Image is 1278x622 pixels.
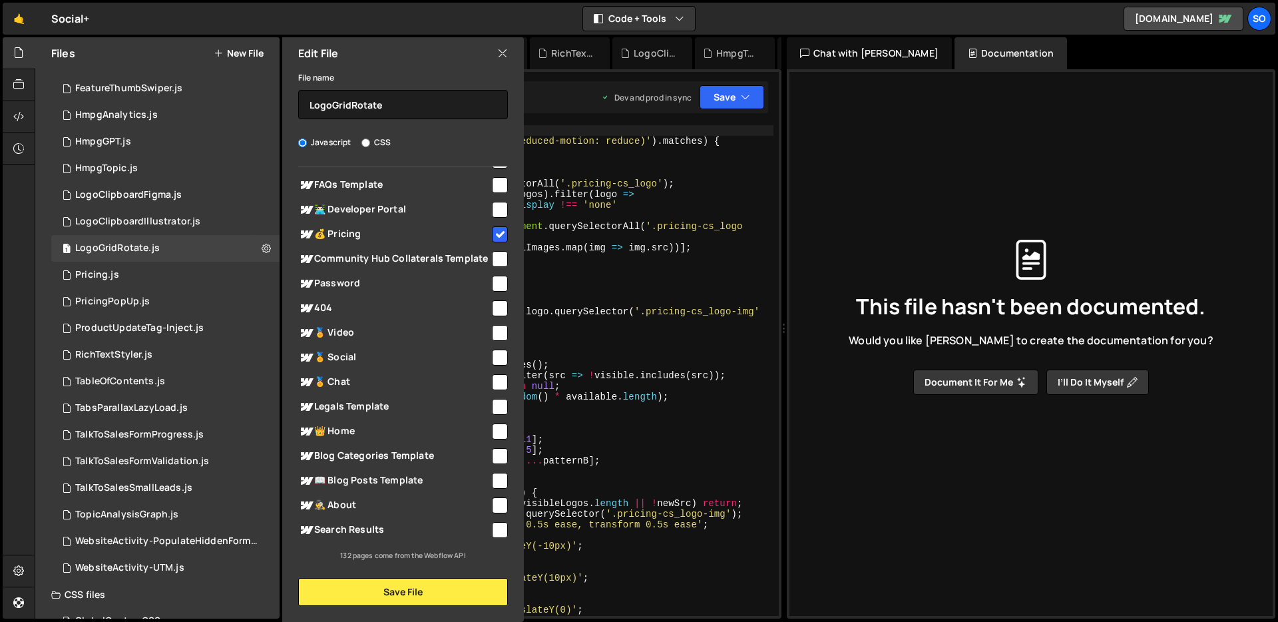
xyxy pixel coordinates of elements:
div: Dev and prod in sync [601,92,692,103]
div: RichTextStyler.js [75,349,152,361]
h2: Files [51,46,75,61]
span: Would you like [PERSON_NAME] to create the documentation for you? [849,333,1213,348]
span: Password [298,276,490,292]
button: I’ll do it myself [1046,370,1149,395]
div: TopicAnalysisGraph.js [75,509,178,521]
div: 15116/41430.js [51,129,280,155]
span: This file hasn't been documented. [856,296,1205,317]
span: 💰 Pricing [298,226,490,242]
div: RichTextStyler.js [551,47,594,60]
div: 15116/41400.js [51,501,280,528]
div: 15116/45334.js [51,342,280,368]
button: Save [700,85,764,109]
div: HmpgGPT.js [75,136,131,148]
input: Name [298,90,508,119]
button: Save File [298,578,508,606]
button: New File [214,48,264,59]
label: CSS [361,136,391,149]
div: TalkToSalesFormProgress.js [75,429,204,441]
div: TalkToSalesSmallLeads.js [75,482,192,494]
div: 15116/41316.js [51,422,280,448]
span: 404 [298,300,490,316]
div: FeatureThumbSwiper.js [75,83,182,95]
div: 15116/40702.js [51,102,280,129]
input: CSS [361,139,370,147]
div: Social+ [51,11,89,27]
div: TableOfContents.js [75,376,165,388]
div: 15116/40643.js [51,262,280,288]
h2: Edit File [298,46,338,61]
div: 15116/40185.js [51,555,280,581]
span: 🏅 Social [298,350,490,366]
span: Blog Categories Template [298,448,490,464]
div: PricingPopUp.js [75,296,150,308]
span: 📖 Blog Posts Template [298,473,490,489]
div: 15116/42838.js [51,208,280,235]
div: HmpgTopic.js [75,162,138,174]
div: Chat with [PERSON_NAME] [787,37,952,69]
div: HmpgAnalytics.js [75,109,158,121]
small: 132 pages come from the Webflow API [340,551,466,560]
div: 15116/40952.js [51,448,280,475]
a: So [1247,7,1271,31]
div: 15116/41820.js [51,155,280,182]
div: HmpgTopic.js [716,47,759,60]
div: LogoClipboardIllustrator.js [75,216,200,228]
a: [DOMAIN_NAME] [1124,7,1243,31]
div: WebsiteActivity-PopulateHiddenForms.js [75,535,259,547]
div: 15116/40701.js [51,75,280,102]
div: 15116/40695.js [51,315,280,342]
: 15116/40336.js [51,182,280,208]
div: LogoClipboardIllustrator.js [634,47,676,60]
div: LogoGridRotate.js [75,242,160,254]
div: WebsiteActivity-UTM.js [75,562,184,574]
span: FAQs Template [298,177,490,193]
span: 🏅 Video [298,325,490,341]
input: Javascript [298,139,307,147]
label: File name [298,71,334,85]
div: 15116/39536.js [51,395,280,422]
span: 👨🏻‍💻 Developer Portal [298,202,490,218]
div: 15116/46100.js [51,235,280,262]
div: 15116/45787.js [51,368,280,395]
span: Legals Template [298,399,490,415]
button: Code + Tools [583,7,695,31]
div: 15116/45407.js [51,288,280,315]
div: TalkToSalesFormValidation.js [75,456,209,467]
span: 1 [63,244,71,255]
label: Javascript [298,136,351,149]
a: 🤙 [3,3,35,35]
div: 15116/40674.js [51,528,284,555]
div: 15116/40948.js [51,475,280,501]
button: Document it for me [913,370,1038,395]
span: 🏅 Chat [298,374,490,390]
span: Community Hub Collaterals Template [298,251,490,267]
span: 👑 Home [298,424,490,440]
div: CSS files [35,581,280,608]
div: LogoClipboardFigma.js [75,189,182,201]
div: TabsParallaxLazyLoad.js [75,402,188,414]
span: 🕵️‍♂️ About [298,497,490,513]
div: ProductUpdateTag-Inject.js [75,322,204,334]
div: Documentation [955,37,1067,69]
span: Search Results [298,522,490,538]
div: Pricing.js [75,269,119,281]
